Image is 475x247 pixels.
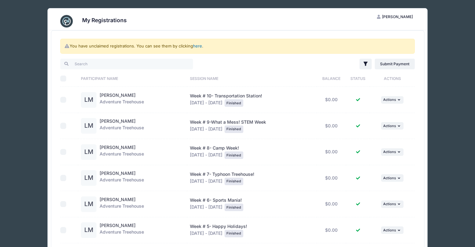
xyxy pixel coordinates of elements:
a: LM [81,150,96,155]
span: Week # 9-What a Mess! STEM Week [190,119,266,125]
th: Select All [60,70,78,87]
span: Week # 6- Sports Mania! [190,197,242,203]
span: Actions [383,228,396,232]
span: Week # 10- Transportation Station! [190,93,262,98]
button: Actions [381,122,403,130]
button: Actions [381,174,403,182]
a: LM [81,97,96,103]
a: LM [81,202,96,207]
img: CampNetwork [60,15,73,27]
div: Finished [225,230,243,237]
div: Finished [225,204,243,211]
a: Submit Payment [375,59,415,69]
div: Finished [225,178,243,185]
div: Adventure Treehouse [100,222,144,238]
a: LM [81,175,96,181]
th: Actions: activate to sort column ascending [370,70,415,87]
div: LM [81,144,96,160]
a: LM [81,228,96,233]
a: LM [81,123,96,129]
div: You have unclaimed registrations. You can see them by clicking . [60,39,415,54]
span: Actions [383,202,396,206]
span: Actions [383,176,396,180]
div: Adventure Treehouse [100,144,144,160]
a: [PERSON_NAME] [100,118,136,124]
div: LM [81,92,96,108]
button: Actions [381,200,403,208]
span: Week # 7- Typhoon Treehouse! [190,171,254,177]
td: $0.00 [317,191,346,217]
a: [PERSON_NAME] [100,145,136,150]
a: here [193,43,202,48]
div: Adventure Treehouse [100,196,144,212]
span: Actions [383,97,396,102]
td: $0.00 [317,165,346,191]
button: Actions [381,96,403,104]
div: [DATE] - [DATE] [190,223,314,237]
input: Search [60,59,193,69]
th: Participant Name: activate to sort column ascending [78,70,187,87]
div: Adventure Treehouse [100,92,144,108]
td: $0.00 [317,87,346,113]
span: Actions [383,124,396,128]
div: LM [81,222,96,238]
th: Session Name: activate to sort column ascending [187,70,317,87]
div: LM [81,118,96,134]
div: [DATE] - [DATE] [190,119,314,133]
h3: My Registrations [82,17,127,23]
a: [PERSON_NAME] [100,170,136,176]
td: $0.00 [317,113,346,139]
div: Adventure Treehouse [100,118,144,134]
div: [DATE] - [DATE] [190,171,314,185]
span: Week # 5- Happy Holidays! [190,224,247,229]
div: LM [81,170,96,186]
div: LM [81,196,96,212]
td: $0.00 [317,139,346,165]
td: $0.00 [317,217,346,244]
div: [DATE] - [DATE] [190,197,314,211]
a: [PERSON_NAME] [100,197,136,202]
button: [PERSON_NAME] [371,12,418,22]
div: [DATE] - [DATE] [190,93,314,107]
th: Balance: activate to sort column ascending [317,70,346,87]
button: Actions [381,148,403,156]
th: Status: activate to sort column ascending [346,70,370,87]
a: [PERSON_NAME] [100,92,136,98]
span: Actions [383,150,396,154]
button: Actions [381,226,403,234]
div: Finished [225,151,243,159]
a: [PERSON_NAME] [100,223,136,228]
div: Finished [225,99,243,107]
div: Finished [225,126,243,133]
span: Week # 8- Camp Week! [190,145,239,151]
div: Adventure Treehouse [100,170,144,186]
div: [DATE] - [DATE] [190,145,314,159]
span: [PERSON_NAME] [382,14,413,19]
